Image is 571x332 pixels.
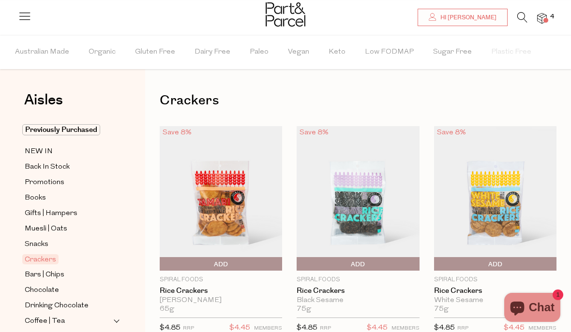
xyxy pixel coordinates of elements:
span: Plastic Free [491,35,531,69]
span: Chocolate [25,285,59,296]
img: Rice Crackers [434,126,556,271]
div: [PERSON_NAME] [160,296,282,305]
a: Rice Crackers [160,287,282,295]
a: NEW IN [25,145,113,158]
span: Coffee | Tea [25,316,65,327]
a: Rice Crackers [297,287,419,295]
a: Chocolate [25,284,113,296]
span: Drinking Chocolate [25,300,89,312]
span: Bars | Chips [25,269,64,281]
small: RRP [183,326,194,331]
small: RRP [320,326,331,331]
small: RRP [457,326,468,331]
span: Keto [329,35,346,69]
div: Save 8% [160,126,195,139]
img: Rice Crackers [160,126,282,271]
button: Add To Parcel [297,257,419,271]
button: Add To Parcel [434,257,556,271]
span: NEW IN [25,146,53,158]
button: Add To Parcel [160,257,282,271]
a: 4 [537,13,547,23]
a: Crackers [25,254,113,265]
span: Low FODMAP [365,35,414,69]
p: Spiral Foods [297,275,419,284]
small: MEMBERS [528,326,556,331]
a: Promotions [25,176,113,188]
span: Crackers [22,254,59,264]
a: Previously Purchased [25,124,113,136]
span: Snacks [25,239,48,250]
small: MEMBERS [254,326,282,331]
span: Vegan [288,35,309,69]
span: 75g [297,305,311,314]
span: Previously Purchased [22,124,100,135]
span: Books [25,192,46,204]
a: Rice Crackers [434,287,556,295]
div: Save 8% [434,126,469,139]
span: Back In Stock [25,161,70,173]
div: White Sesame [434,296,556,305]
span: Promotions [25,177,64,188]
inbox-online-store-chat: Shopify online store chat [501,293,563,324]
span: Organic [89,35,116,69]
span: 65g [160,305,174,314]
a: Back In Stock [25,161,113,173]
p: Spiral Foods [434,275,556,284]
p: Spiral Foods [160,275,282,284]
a: Bars | Chips [25,269,113,281]
span: 75g [434,305,449,314]
span: Sugar Free [433,35,472,69]
span: Aisles [24,89,63,111]
a: Muesli | Oats [25,223,113,235]
span: Paleo [250,35,269,69]
div: Black Sesame [297,296,419,305]
span: $4.85 [160,324,180,332]
span: $4.85 [297,324,317,332]
span: 4 [548,13,556,21]
a: Gifts | Hampers [25,207,113,219]
span: Dairy Free [195,35,230,69]
span: Gifts | Hampers [25,208,77,219]
a: Aisles [24,93,63,117]
button: Expand/Collapse Coffee | Tea [113,315,120,327]
span: Gluten Free [135,35,175,69]
a: Books [25,192,113,204]
a: Snacks [25,238,113,250]
a: Hi [PERSON_NAME] [418,9,508,26]
div: Save 8% [297,126,331,139]
img: Rice Crackers [297,126,419,271]
span: Hi [PERSON_NAME] [438,14,496,22]
span: $4.85 [434,324,455,332]
small: MEMBERS [391,326,420,331]
span: Muesli | Oats [25,223,67,235]
a: Coffee | Tea [25,315,113,327]
img: Part&Parcel [266,2,305,27]
a: Drinking Chocolate [25,300,113,312]
h1: Crackers [160,89,556,112]
span: Australian Made [15,35,69,69]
